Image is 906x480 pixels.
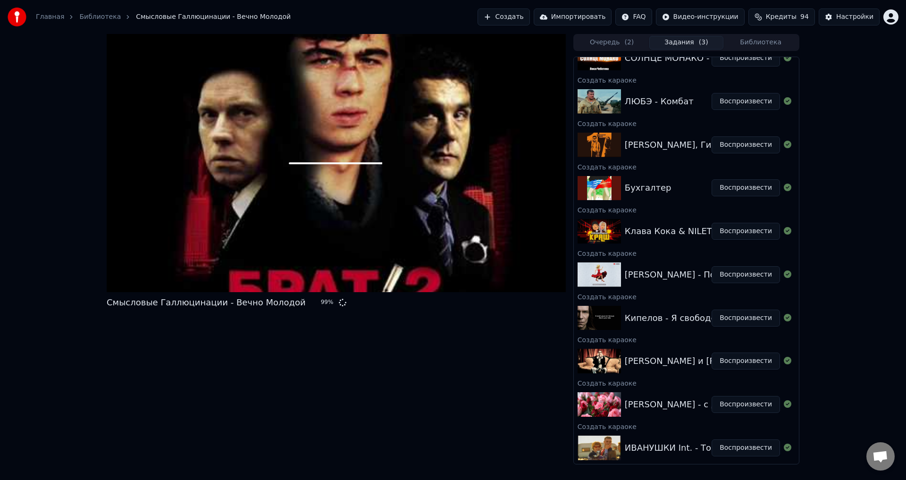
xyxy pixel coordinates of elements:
button: Настройки [819,8,880,25]
div: Создать караоке [574,118,799,129]
span: Смысловые Галлюцинации - Вечно Молодой [136,12,291,22]
button: Видео-инструкции [656,8,745,25]
button: Воспроизвести [712,93,780,110]
div: Создать караоке [574,247,799,259]
span: 94 [800,12,809,22]
div: Создать караоке [574,291,799,302]
div: Настройки [836,12,873,22]
button: Очередь [575,36,649,50]
button: Воспроизвести [712,266,780,283]
button: Воспроизвести [712,310,780,327]
div: Создать караоке [574,334,799,345]
span: Кредиты [766,12,797,22]
button: Воспроизвести [712,179,780,196]
button: Воспроизвести [712,439,780,456]
div: [PERSON_NAME] - Покинула чат [625,268,765,281]
button: Воспроизвести [712,223,780,240]
button: Импортировать [534,8,612,25]
div: [PERSON_NAME] - с Днём Рождения! [625,398,786,411]
button: Кредиты94 [748,8,815,25]
button: Создать [478,8,529,25]
span: ( 2 ) [624,38,634,47]
span: ( 3 ) [699,38,708,47]
img: youka [8,8,26,26]
button: Библиотека [723,36,798,50]
button: Воспроизвести [712,353,780,370]
div: ЛЮБЭ - Комбат [625,95,694,108]
div: Создать караоке [574,377,799,388]
div: [PERSON_NAME], Гио Пика - Где прошла ты [625,138,818,152]
div: ИВАНУШКИ Int. - Тополиный пух [625,441,769,455]
div: Создать караоке [574,74,799,85]
button: Воспроизвести [712,396,780,413]
div: [PERSON_NAME] и [PERSON_NAME] - Я тебе не верю [625,354,854,368]
div: Клава Кока & NILETTO - Краш [625,225,757,238]
div: Смысловые Галлюцинации - Вечно Молодой [107,296,306,309]
button: Воспроизвести [712,50,780,67]
button: FAQ [615,8,652,25]
div: Бухгалтер [625,181,671,194]
div: Создать караоке [574,161,799,172]
button: Воспроизвести [712,136,780,153]
div: СОЛНЦЕ МОНАКО - [PERSON_NAME] [625,51,783,65]
div: Создать караоке [574,421,799,432]
button: Задания [649,36,724,50]
div: 99 % [321,299,335,306]
nav: breadcrumb [36,12,291,22]
a: Библиотека [79,12,121,22]
div: Кипелов - Я свободен [625,312,722,325]
div: Создать караоке [574,204,799,215]
a: Главная [36,12,64,22]
div: Открытый чат [866,442,895,471]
